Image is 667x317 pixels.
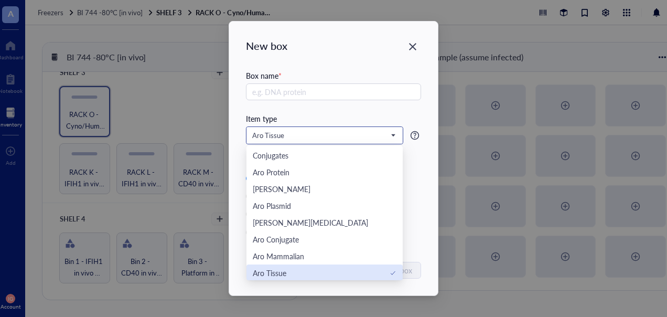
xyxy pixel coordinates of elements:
[246,157,421,168] div: Dimension (height x width)
[246,38,421,53] div: New box
[246,70,421,81] div: Box name
[253,183,310,195] div: [PERSON_NAME]
[246,83,421,100] input: e.g. DNA protein
[253,267,286,279] div: Aro Tissue
[404,38,421,55] button: Close
[253,166,289,178] div: Aro Protein
[246,113,421,124] div: Item type
[253,250,304,262] div: Aro Mammalian
[253,234,299,245] div: Aro Conjugate
[253,217,368,228] div: [PERSON_NAME][MEDICAL_DATA]
[404,40,421,53] span: Close
[253,200,291,212] div: Aro Plasmid
[252,131,395,140] span: Aro Tissue
[253,150,288,161] div: Conjugates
